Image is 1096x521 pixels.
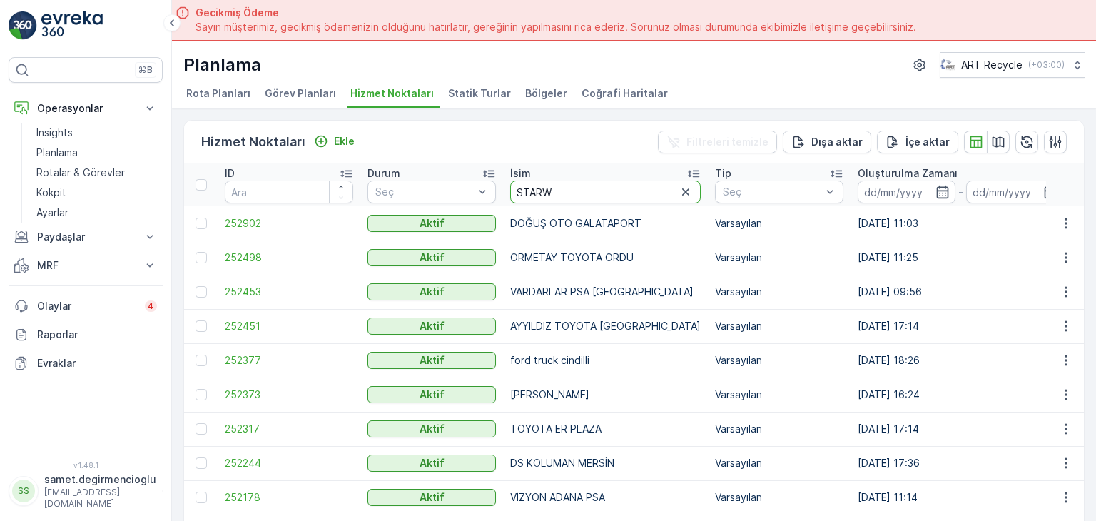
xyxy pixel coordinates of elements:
p: Durum [367,166,400,181]
p: Planlama [183,54,261,76]
p: Olaylar [37,299,136,313]
p: ART Recycle [961,58,1023,72]
button: Dışa aktar [783,131,871,153]
span: Rota Planları [186,86,250,101]
p: Oluşturulma Zamanı [858,166,958,181]
p: Kokpit [36,186,66,200]
button: Aktif [367,249,496,266]
a: 252317 [225,422,353,436]
a: Raporlar [9,320,163,349]
p: ID [225,166,235,181]
p: Rotalar & Görevler [36,166,125,180]
span: 252902 [225,216,353,231]
p: ( +03:00 ) [1028,59,1065,71]
a: 252373 [225,388,353,402]
button: İçe aktar [877,131,958,153]
p: Seç [375,185,474,199]
button: Aktif [367,455,496,472]
p: İsim [510,166,531,181]
p: Evraklar [37,356,157,370]
p: Paydaşlar [37,230,134,244]
div: Toggle Row Selected [196,457,207,469]
input: dd/mm/yyyy [966,181,1064,203]
td: AYYILDIZ TOYOTA [GEOGRAPHIC_DATA] [503,309,708,343]
button: Operasyonlar [9,94,163,123]
a: Kokpit [31,183,163,203]
button: Aktif [367,420,496,437]
button: Paydaşlar [9,223,163,251]
p: Insights [36,126,73,140]
p: İçe aktar [905,135,950,149]
p: Ayarlar [36,206,68,220]
img: logo_light-DOdMpM7g.png [41,11,103,40]
td: [DATE] 11:25 [851,241,1070,275]
input: dd/mm/yyyy [858,181,955,203]
p: Seç [723,185,821,199]
p: Aktif [420,285,445,299]
button: Aktif [367,352,496,369]
td: Varsayılan [708,241,851,275]
td: Varsayılan [708,446,851,480]
td: [DATE] 09:56 [851,275,1070,309]
p: Aktif [420,353,445,368]
div: Toggle Row Selected [196,320,207,332]
span: Gecikmiş Ödeme [196,6,916,20]
td: VARDARLAR PSA [GEOGRAPHIC_DATA] [503,275,708,309]
td: Varsayılan [708,206,851,241]
td: [PERSON_NAME] [503,378,708,412]
td: [DATE] 17:14 [851,412,1070,446]
a: Olaylar4 [9,292,163,320]
td: DOĞUŞ OTO GALATAPORT [503,206,708,241]
p: Planlama [36,146,78,160]
a: 252498 [225,251,353,265]
p: Aktif [420,251,445,265]
div: Toggle Row Selected [196,355,207,366]
p: Filtreleri temizle [686,135,768,149]
span: Statik Turlar [448,86,511,101]
a: 252451 [225,319,353,333]
button: Ekle [308,133,360,150]
div: Toggle Row Selected [196,492,207,503]
div: SS [12,480,35,502]
td: DS KOLUMAN MERSİN [503,446,708,480]
a: Planlama [31,143,163,163]
span: Sayın müşterimiz, gecikmiş ödemenizin olduğunu hatırlatır, gereğinin yapılmasını rica ederiz. Sor... [196,20,916,34]
a: 252244 [225,456,353,470]
span: Bölgeler [525,86,567,101]
td: Varsayılan [708,309,851,343]
input: Ara [225,181,353,203]
a: Rotalar & Görevler [31,163,163,183]
p: Operasyonlar [37,101,134,116]
td: Varsayılan [708,480,851,515]
td: Varsayılan [708,343,851,378]
button: Aktif [367,386,496,403]
p: ⌘B [138,64,153,76]
p: 4 [148,300,154,312]
td: [DATE] 17:36 [851,446,1070,480]
p: Tip [715,166,731,181]
span: v 1.48.1 [9,461,163,470]
p: Dışa aktar [811,135,863,149]
a: 252377 [225,353,353,368]
td: TOYOTA ER PLAZA [503,412,708,446]
p: Aktif [420,388,445,402]
div: Toggle Row Selected [196,423,207,435]
span: 252178 [225,490,353,505]
button: Filtreleri temizle [658,131,777,153]
p: Hizmet Noktaları [201,132,305,152]
p: Aktif [420,422,445,436]
button: MRF [9,251,163,280]
p: Aktif [420,490,445,505]
td: [DATE] 11:14 [851,480,1070,515]
button: Aktif [367,215,496,232]
div: Toggle Row Selected [196,286,207,298]
td: Varsayılan [708,275,851,309]
p: Aktif [420,319,445,333]
p: [EMAIL_ADDRESS][DOMAIN_NAME] [44,487,156,510]
p: Aktif [420,216,445,231]
button: Aktif [367,489,496,506]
